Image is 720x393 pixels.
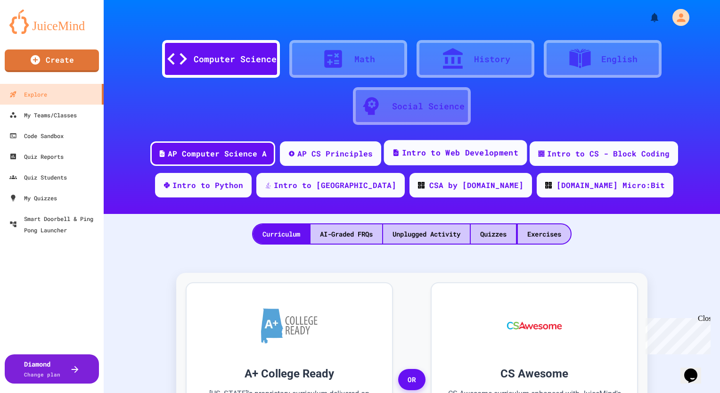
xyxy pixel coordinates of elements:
[601,53,638,65] div: English
[5,354,99,384] button: DiamondChange plan
[172,180,243,191] div: Intro to Python
[261,308,318,344] img: A+ College Ready
[9,172,67,183] div: Quiz Students
[392,100,465,113] div: Social Science
[4,4,65,60] div: Chat with us now!Close
[194,53,277,65] div: Computer Science
[5,49,99,72] a: Create
[9,151,64,162] div: Quiz Reports
[631,9,663,25] div: My Notifications
[201,365,378,382] h3: A+ College Ready
[663,7,692,28] div: My Account
[354,53,375,65] div: Math
[547,148,670,159] div: Intro to CS - Block Coding
[556,180,665,191] div: [DOMAIN_NAME] Micro:Bit
[9,89,47,100] div: Explore
[297,148,373,159] div: AP CS Principles
[24,371,60,378] span: Change plan
[402,147,518,159] div: Intro to Web Development
[274,180,396,191] div: Intro to [GEOGRAPHIC_DATA]
[398,369,425,391] span: OR
[253,224,310,244] div: Curriculum
[9,130,64,141] div: Code Sandbox
[24,359,60,379] div: Diamond
[168,148,267,159] div: AP Computer Science A
[471,224,516,244] div: Quizzes
[518,224,571,244] div: Exercises
[383,224,470,244] div: Unplugged Activity
[9,109,77,121] div: My Teams/Classes
[9,213,100,236] div: Smart Doorbell & Ping Pong Launcher
[311,224,382,244] div: AI-Graded FRQs
[9,9,94,34] img: logo-orange.svg
[9,192,57,204] div: My Quizzes
[418,182,425,188] img: CODE_logo_RGB.png
[446,365,623,382] h3: CS Awesome
[429,180,524,191] div: CSA by [DOMAIN_NAME]
[498,297,572,354] img: CS Awesome
[545,182,552,188] img: CODE_logo_RGB.png
[680,355,711,384] iframe: chat widget
[642,314,711,354] iframe: chat widget
[474,53,510,65] div: History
